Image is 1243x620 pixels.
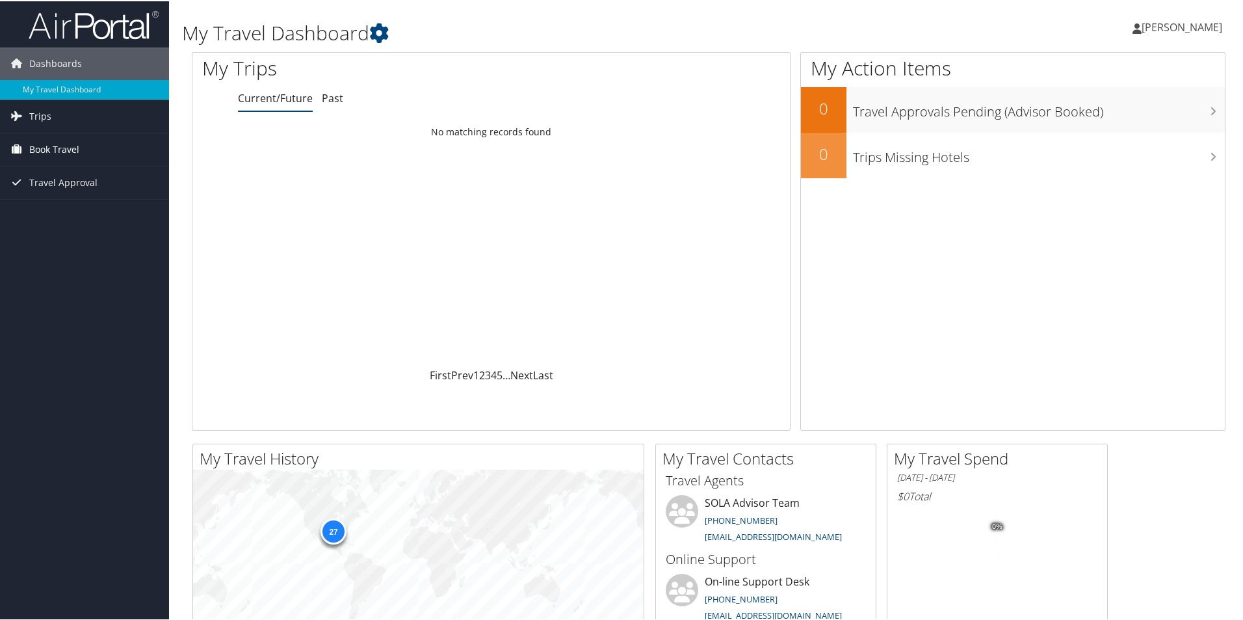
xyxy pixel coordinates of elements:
h3: Travel Agents [666,470,866,489]
a: Past [322,90,343,104]
h1: My Trips [202,53,531,81]
h6: Total [897,488,1097,502]
a: 4 [491,367,497,381]
a: [PERSON_NAME] [1132,7,1235,46]
a: [PHONE_NUMBER] [705,513,778,525]
h3: Online Support [666,549,866,567]
a: 2 [479,367,485,381]
a: [PHONE_NUMBER] [705,592,778,604]
a: Next [510,367,533,381]
h1: My Action Items [801,53,1225,81]
a: 1 [473,367,479,381]
span: Dashboards [29,46,82,79]
a: Last [533,367,553,381]
a: 5 [497,367,503,381]
h2: My Travel History [200,446,644,468]
h3: Trips Missing Hotels [853,141,1225,165]
td: No matching records found [192,119,790,142]
div: 27 [321,517,347,543]
h6: [DATE] - [DATE] [897,470,1097,483]
span: … [503,367,510,381]
tspan: 0% [992,522,1002,530]
h2: 0 [801,142,846,164]
img: airportal-logo.png [29,8,159,39]
span: $0 [897,488,909,502]
a: First [430,367,451,381]
a: 0Travel Approvals Pending (Advisor Booked) [801,86,1225,131]
a: Current/Future [238,90,313,104]
h2: 0 [801,96,846,118]
h1: My Travel Dashboard [182,18,884,46]
a: [EMAIL_ADDRESS][DOMAIN_NAME] [705,608,842,620]
a: 3 [485,367,491,381]
span: [PERSON_NAME] [1142,19,1222,33]
a: 0Trips Missing Hotels [801,131,1225,177]
a: Prev [451,367,473,381]
li: SOLA Advisor Team [659,494,872,547]
h3: Travel Approvals Pending (Advisor Booked) [853,95,1225,120]
span: Book Travel [29,132,79,165]
span: Trips [29,99,51,131]
h2: My Travel Spend [894,446,1107,468]
span: Travel Approval [29,165,98,198]
a: [EMAIL_ADDRESS][DOMAIN_NAME] [705,530,842,541]
h2: My Travel Contacts [662,446,876,468]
